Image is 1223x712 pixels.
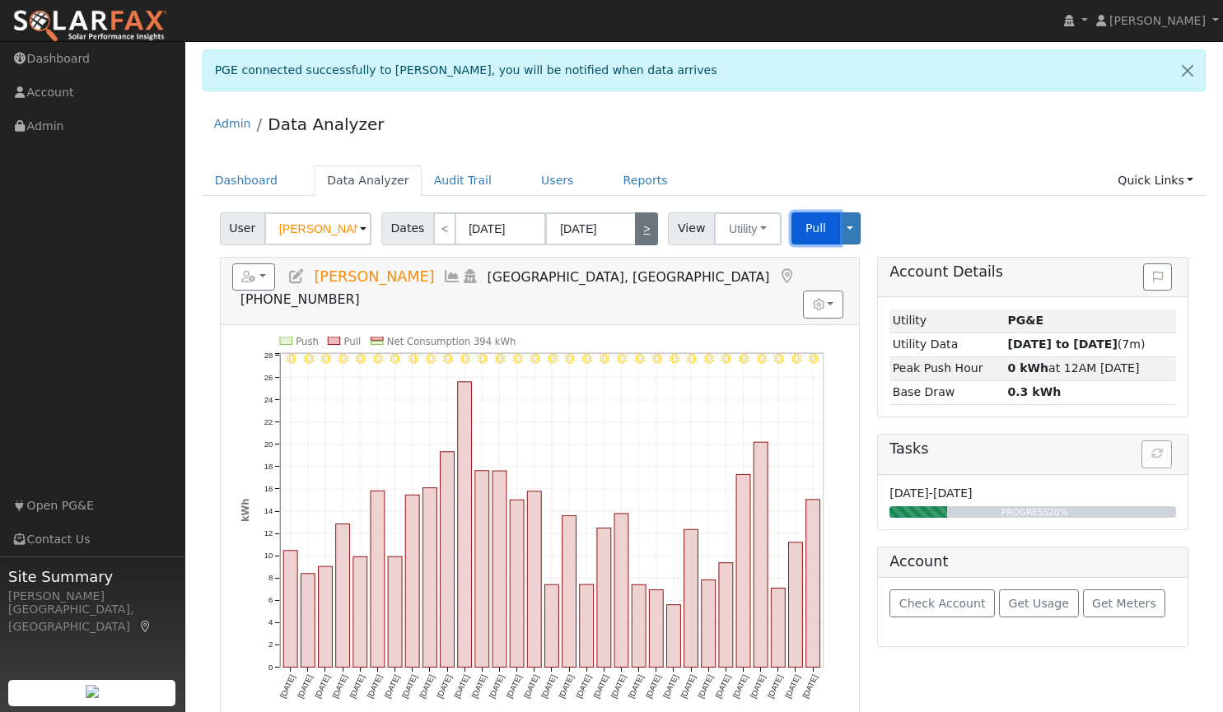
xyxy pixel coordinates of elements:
[348,673,366,700] text: [DATE]
[304,354,314,364] i: 7/02 - Clear
[214,117,251,130] a: Admin
[296,673,315,700] text: [DATE]
[1007,314,1043,327] strong: ID: 17362144, authorized: 10/02/25
[791,354,801,364] i: 7/30 - Clear
[687,354,697,364] i: 7/24 - Clear
[440,452,454,668] rect: onclick=""
[736,475,750,668] rect: onclick=""
[264,506,273,515] text: 14
[138,620,153,633] a: Map
[889,589,995,617] button: Check Account
[86,685,99,698] img: retrieve
[1005,356,1176,380] td: at 12AM [DATE]
[609,673,628,700] text: [DATE]
[460,354,470,364] i: 7/11 - Clear
[617,354,627,364] i: 7/20 - Clear
[739,354,749,364] i: 7/27 - MostlyClear
[771,589,785,668] rect: onclick=""
[278,673,296,700] text: [DATE]
[240,291,360,307] span: [PHONE_NUMBER]
[1105,165,1206,196] a: Quick Links
[600,354,609,364] i: 7/19 - Clear
[268,663,273,672] text: 0
[373,354,383,364] i: 7/06 - Clear
[469,673,488,700] text: [DATE]
[264,373,273,382] text: 26
[461,268,479,285] a: Login As (last Never)
[264,462,273,471] text: 18
[335,524,349,668] rect: onclick=""
[220,212,265,245] span: User
[714,212,782,245] button: Utility
[889,440,1176,458] h5: Tasks
[721,354,731,364] i: 7/26 - MostlyClear
[696,673,715,700] text: [DATE]
[889,263,1176,281] h5: Account Details
[286,354,296,364] i: 7/01 - Clear
[661,673,680,700] text: [DATE]
[889,486,972,500] span: [DATE]-[DATE]
[889,309,1005,333] td: Utility
[1143,263,1172,291] button: Issue History
[580,584,594,667] rect: onclick=""
[381,212,434,245] span: Dates
[999,589,1079,617] button: Get Usage
[1007,337,1117,351] strong: [DATE] to [DATE]
[443,354,453,364] i: 7/10 - Clear
[713,673,732,700] text: [DATE]
[1092,597,1156,610] span: Get Meters
[318,566,332,667] rect: onclick=""
[452,673,471,700] text: [DATE]
[666,605,680,668] rect: onclick=""
[512,354,522,364] i: 7/14 - Clear
[670,354,679,364] i: 7/23 - MostlyClear
[1007,361,1048,375] strong: 0 kWh
[529,165,586,196] a: Users
[475,471,489,668] rect: onclick=""
[487,673,506,700] text: [DATE]
[627,673,646,700] text: [DATE]
[239,499,250,523] text: kWh
[668,212,715,245] span: View
[203,49,1207,91] div: PGE connected successfully to [PERSON_NAME], you will be notified when data arrives
[801,673,819,700] text: [DATE]
[1109,14,1206,27] span: [PERSON_NAME]
[268,596,273,605] text: 6
[268,114,384,134] a: Data Analyzer
[268,618,273,627] text: 4
[749,673,768,700] text: [DATE]
[889,333,1005,356] td: Utility Data
[1083,589,1166,617] button: Get Meters
[649,590,663,668] rect: onclick=""
[899,597,986,610] span: Check Account
[530,354,540,364] i: 7/15 - Clear
[611,165,680,196] a: Reports
[757,354,767,364] i: 7/28 - Clear
[458,382,472,668] rect: onclick=""
[774,354,784,364] i: 7/29 - Clear
[702,580,716,668] rect: onclick=""
[343,336,361,347] text: Pull
[433,212,456,245] a: <
[390,354,400,364] i: 7/07 - Clear
[634,354,644,364] i: 7/21 - Clear
[562,516,576,668] rect: onclick=""
[783,673,802,700] text: [DATE]
[435,673,454,700] text: [DATE]
[264,395,273,404] text: 24
[679,673,698,700] text: [DATE]
[264,528,273,537] text: 12
[1007,385,1061,398] strong: 0.3 kWh
[635,212,658,245] a: >
[203,165,291,196] a: Dashboard
[478,354,488,364] i: 7/12 - Clear
[544,584,558,667] rect: onclick=""
[388,557,402,668] rect: onclick=""
[632,585,646,668] rect: onclick=""
[268,574,273,583] text: 8
[492,471,506,667] rect: onclick=""
[264,417,273,426] text: 22
[644,673,663,700] text: [DATE]
[791,212,840,244] button: Pull
[565,354,575,364] i: 7/17 - Clear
